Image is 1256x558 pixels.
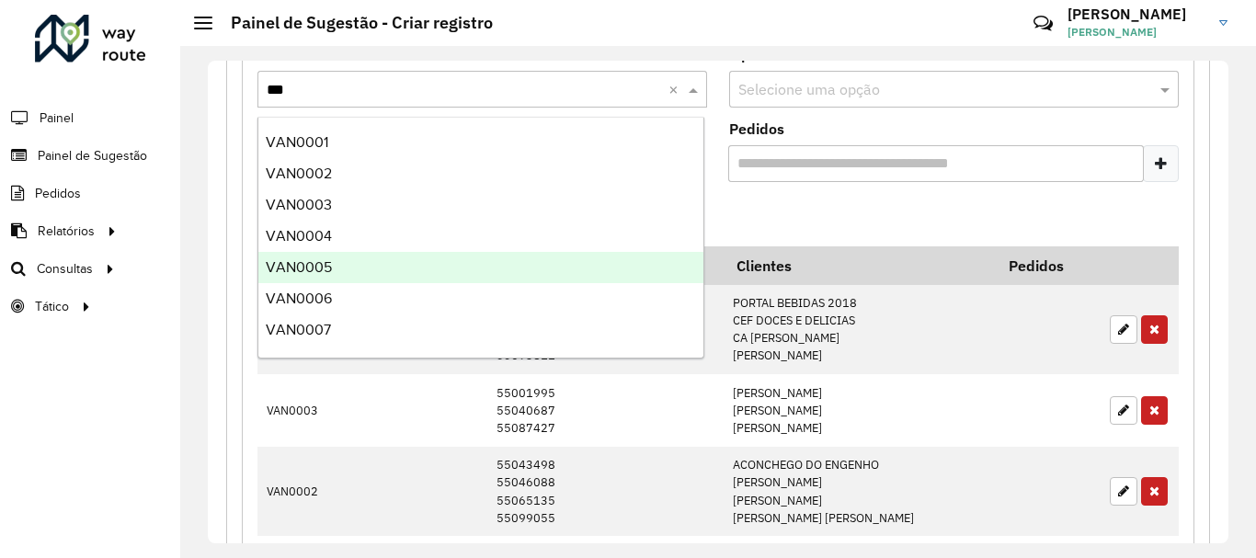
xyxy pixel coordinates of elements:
[266,228,332,244] span: VAN0004
[724,285,996,374] td: PORTAL BEBIDAS 2018 CEF DOCES E DELICIAS CA [PERSON_NAME] [PERSON_NAME]
[729,118,784,140] label: Pedidos
[1023,4,1063,43] a: Contato Rápido
[996,246,1101,285] th: Pedidos
[37,259,93,279] span: Consultas
[266,290,332,306] span: VAN0006
[724,447,996,537] td: ACONCHEGO DO ENGENHO [PERSON_NAME] [PERSON_NAME] [PERSON_NAME] [PERSON_NAME]
[668,78,684,100] span: Clear all
[266,197,332,212] span: VAN0003
[266,134,328,150] span: VAN0001
[266,322,331,337] span: VAN0007
[38,222,95,241] span: Relatórios
[35,297,69,316] span: Tático
[486,374,724,447] td: 55001995 55040687 55087427
[266,259,332,275] span: VAN0005
[1068,24,1205,40] span: [PERSON_NAME]
[212,13,493,33] h2: Painel de Sugestão - Criar registro
[1068,6,1205,23] h3: [PERSON_NAME]
[257,374,348,447] td: VAN0003
[40,108,74,128] span: Painel
[35,184,81,203] span: Pedidos
[486,447,724,537] td: 55043498 55046088 55065135 55099055
[38,146,147,165] span: Painel de Sugestão
[724,246,996,285] th: Clientes
[724,374,996,447] td: [PERSON_NAME] [PERSON_NAME] [PERSON_NAME]
[257,447,348,537] td: VAN0002
[257,117,704,359] ng-dropdown-panel: Options list
[266,165,332,181] span: VAN0002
